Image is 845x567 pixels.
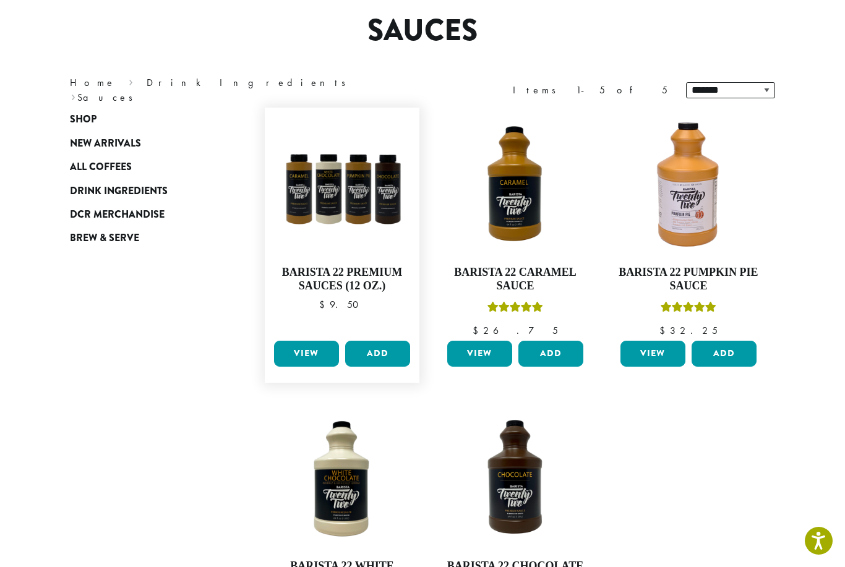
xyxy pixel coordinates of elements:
[147,76,354,89] a: Drink Ingredients
[271,266,413,292] h4: Barista 22 Premium Sauces (12 oz.)
[70,75,404,105] nav: Breadcrumb
[473,324,558,337] bdi: 26.75
[659,324,670,337] span: $
[447,341,512,367] a: View
[70,112,97,127] span: Shop
[319,298,364,311] bdi: 9.50
[513,83,667,98] div: Items 1-5 of 5
[70,179,218,202] a: Drink Ingredients
[70,226,218,250] a: Brew & Serve
[345,341,410,367] button: Add
[271,114,413,256] img: B22SauceSqueeze_All-300x300.png
[617,266,760,292] h4: Barista 22 Pumpkin Pie Sauce
[444,407,586,550] img: B22-Chocolate-Sauce_Stock-e1709240938998.png
[70,132,218,155] a: New Arrivals
[620,341,685,367] a: View
[444,114,586,336] a: Barista 22 Caramel SauceRated 5.00 out of 5 $26.75
[71,86,75,105] span: ›
[70,160,132,175] span: All Coffees
[661,300,716,318] div: Rated 5.00 out of 5
[70,108,218,131] a: Shop
[692,341,757,367] button: Add
[70,76,116,89] a: Home
[70,136,141,151] span: New Arrivals
[274,341,339,367] a: View
[271,407,413,550] img: B22-White-Choclate-Sauce_Stock-1-e1712177177476.png
[70,203,218,226] a: DCR Merchandise
[61,13,784,49] h1: Sauces
[70,207,165,223] span: DCR Merchandise
[444,114,586,256] img: B22-Caramel-Sauce_Stock-e1709240861679.png
[444,266,586,292] h4: Barista 22 Caramel Sauce
[473,324,483,337] span: $
[70,184,168,199] span: Drink Ingredients
[70,155,218,179] a: All Coffees
[617,114,760,256] img: DP3239.64-oz.01.default.png
[659,324,718,337] bdi: 32.25
[129,71,133,90] span: ›
[617,114,760,336] a: Barista 22 Pumpkin Pie SauceRated 5.00 out of 5 $32.25
[518,341,583,367] button: Add
[319,298,330,311] span: $
[271,114,413,336] a: Barista 22 Premium Sauces (12 oz.) $9.50
[487,300,543,318] div: Rated 5.00 out of 5
[70,231,139,246] span: Brew & Serve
